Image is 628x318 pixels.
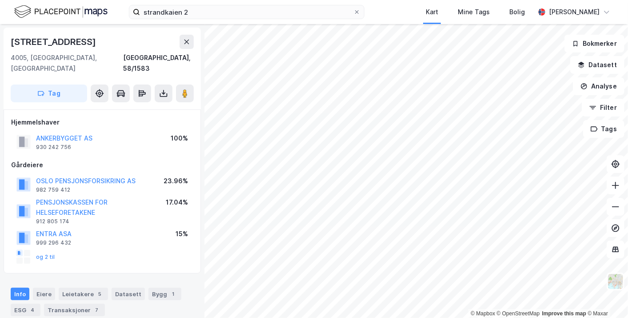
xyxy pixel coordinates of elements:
[509,7,525,17] div: Bolig
[169,290,178,298] div: 1
[36,144,71,151] div: 930 242 756
[497,310,540,317] a: OpenStreetMap
[471,310,495,317] a: Mapbox
[92,306,101,314] div: 7
[583,120,624,138] button: Tags
[584,275,628,318] iframe: Chat Widget
[11,288,29,300] div: Info
[11,52,124,74] div: 4005, [GEOGRAPHIC_DATA], [GEOGRAPHIC_DATA]
[59,288,108,300] div: Leietakere
[171,133,188,144] div: 100%
[164,176,188,186] div: 23.96%
[607,273,624,290] img: Z
[11,160,193,170] div: Gårdeiere
[11,85,87,102] button: Tag
[140,5,353,19] input: Søk på adresse, matrikkel, gårdeiere, leietakere eller personer
[112,288,145,300] div: Datasett
[11,117,193,128] div: Hjemmelshaver
[584,275,628,318] div: Kontrollprogram for chat
[14,4,108,20] img: logo.f888ab2527a4732fd821a326f86c7f29.svg
[549,7,600,17] div: [PERSON_NAME]
[11,304,40,316] div: ESG
[36,186,70,193] div: 982 759 412
[582,99,624,117] button: Filter
[573,77,624,95] button: Analyse
[176,229,188,239] div: 15%
[166,197,188,208] div: 17.04%
[570,56,624,74] button: Datasett
[11,35,98,49] div: [STREET_ADDRESS]
[33,288,55,300] div: Eiere
[426,7,438,17] div: Kart
[36,239,71,246] div: 999 296 432
[124,52,194,74] div: [GEOGRAPHIC_DATA], 58/1583
[36,218,69,225] div: 912 805 174
[44,304,105,316] div: Transaksjoner
[542,310,586,317] a: Improve this map
[148,288,181,300] div: Bygg
[28,306,37,314] div: 4
[564,35,624,52] button: Bokmerker
[96,290,104,298] div: 5
[458,7,490,17] div: Mine Tags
